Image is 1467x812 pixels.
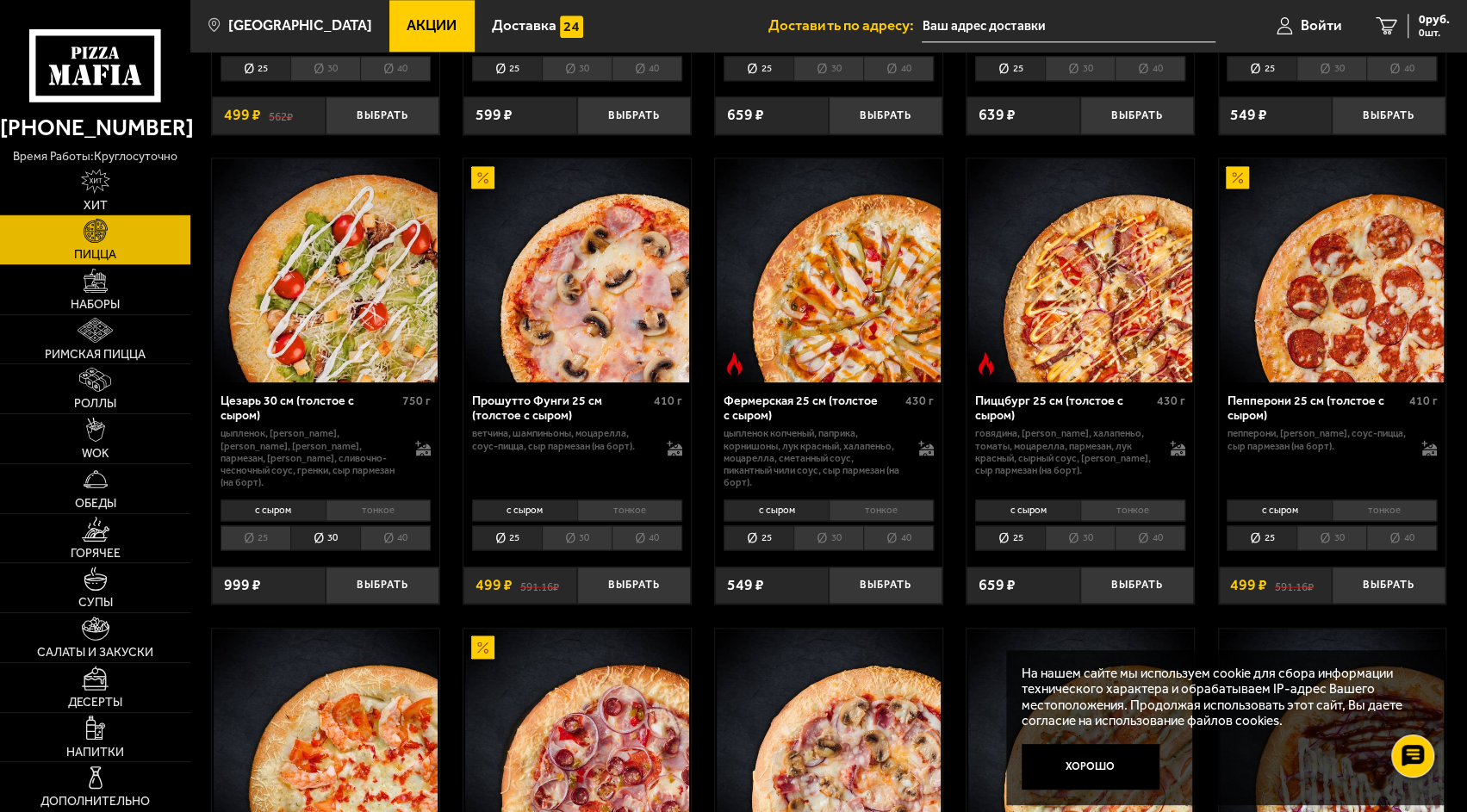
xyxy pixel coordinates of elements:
span: Хит [84,200,108,212]
li: 40 [1115,56,1185,81]
span: 639 ₽ [979,108,1016,123]
li: 25 [472,525,542,550]
li: 40 [360,56,431,81]
li: 30 [542,56,612,81]
li: тонкое [1080,499,1185,521]
input: Ваш адрес доставки [922,10,1215,42]
li: 30 [290,525,360,550]
span: Салаты и закуски [37,647,153,659]
img: Острое блюдо [723,352,746,375]
li: 25 [1227,525,1296,550]
span: 430 г [905,394,934,408]
p: говядина, [PERSON_NAME], халапеньо, томаты, моцарелла, пармезан, лук красный, сырный соус, [PERSO... [975,427,1154,476]
span: 0 шт. [1419,28,1450,38]
img: Пиццбург 25 см (толстое с сыром) [968,158,1192,382]
span: 499 ₽ [476,578,513,593]
li: 40 [863,525,934,550]
li: 40 [612,56,682,81]
li: 25 [724,525,793,550]
span: 499 ₽ [1230,578,1267,593]
li: 25 [472,56,542,81]
a: АкционныйПепперони 25 см (толстое с сыром) [1219,158,1445,382]
li: 25 [221,525,290,550]
li: 40 [1366,56,1437,81]
span: Напитки [66,747,124,759]
div: Пиццбург 25 см (толстое с сыром) [975,394,1153,423]
span: 499 ₽ [224,108,261,123]
li: с сыром [472,499,576,521]
s: 562 ₽ [269,108,293,123]
span: Акции [407,18,457,33]
span: Горячее [71,548,121,560]
span: 549 ₽ [727,578,764,593]
li: 30 [793,56,863,81]
a: Цезарь 30 см (толстое с сыром) [212,158,438,382]
span: WOK [82,448,109,460]
li: 30 [1045,56,1115,81]
li: 25 [724,56,793,81]
p: пепперони, [PERSON_NAME], соус-пицца, сыр пармезан (на борт). [1227,427,1406,451]
p: цыпленок, [PERSON_NAME], [PERSON_NAME], [PERSON_NAME], пармезан, [PERSON_NAME], сливочно-чесночны... [221,427,400,488]
button: Выбрать [577,96,691,133]
li: 40 [1366,525,1437,550]
span: Десерты [68,697,122,709]
li: 30 [1045,525,1115,550]
li: с сыром [975,499,1079,521]
div: Прошутто Фунги 25 см (толстое с сыром) [472,394,650,423]
span: Войти [1301,18,1342,33]
span: Наборы [71,299,120,311]
img: Фермерская 25 см (толстое с сыром) [717,158,941,382]
button: Хорошо [1022,744,1159,790]
button: Выбрать [829,567,942,604]
div: Пепперони 25 см (толстое с сыром) [1227,394,1404,423]
li: 30 [793,525,863,550]
span: 0 руб. [1419,14,1450,26]
p: ветчина, шампиньоны, моцарелла, соус-пицца, сыр пармезан (на борт). [472,427,651,451]
s: 591.16 ₽ [1275,578,1314,593]
span: Доставить по адресу: [768,18,922,33]
img: Цезарь 30 см (толстое с сыром) [214,158,438,382]
p: На нашем сайте мы используем cookie для сбора информации технического характера и обрабатываем IP... [1022,666,1420,729]
button: Выбрать [326,96,439,133]
span: Доставка [492,18,556,33]
span: 599 ₽ [476,108,513,123]
li: тонкое [326,499,431,521]
li: 40 [612,525,682,550]
span: Обеды [75,498,116,510]
span: Римская пицца [45,349,146,361]
li: 30 [542,525,612,550]
span: 430 г [1157,394,1185,408]
a: АкционныйПрошутто Фунги 25 см (толстое с сыром) [463,158,690,382]
li: с сыром [1227,499,1331,521]
span: Роллы [74,398,116,410]
span: 659 ₽ [979,578,1016,593]
span: Супы [78,597,113,609]
span: Дополнительно [40,796,150,808]
li: 25 [975,525,1045,550]
img: 15daf4d41897b9f0e9f617042186c801.svg [560,15,583,39]
div: Фермерская 25 см (толстое с сыром) [724,394,901,423]
div: Цезарь 30 см (толстое с сыром) [221,394,398,423]
span: 750 г [402,394,431,408]
a: Острое блюдоФермерская 25 см (толстое с сыром) [715,158,942,382]
li: 30 [290,56,360,81]
img: Акционный [471,635,494,659]
span: 410 г [654,394,682,408]
li: 40 [360,525,431,550]
li: тонкое [1332,499,1437,521]
li: 40 [863,56,934,81]
li: 25 [975,56,1045,81]
span: 549 ₽ [1230,108,1267,123]
button: Выбрать [1080,96,1194,133]
img: Острое блюдо [974,352,998,375]
img: Акционный [471,166,494,189]
span: Пицца [74,249,116,261]
li: 40 [1115,525,1185,550]
button: Выбрать [326,567,439,604]
span: [GEOGRAPHIC_DATA] [228,18,372,33]
li: 30 [1296,525,1366,550]
button: Выбрать [577,567,691,604]
img: Прошутто Фунги 25 см (толстое с сыром) [465,158,689,382]
p: цыпленок копченый, паприка, корнишоны, лук красный, халапеньо, моцарелла, сметанный соус, пикантн... [724,427,903,488]
li: 25 [1227,56,1296,81]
